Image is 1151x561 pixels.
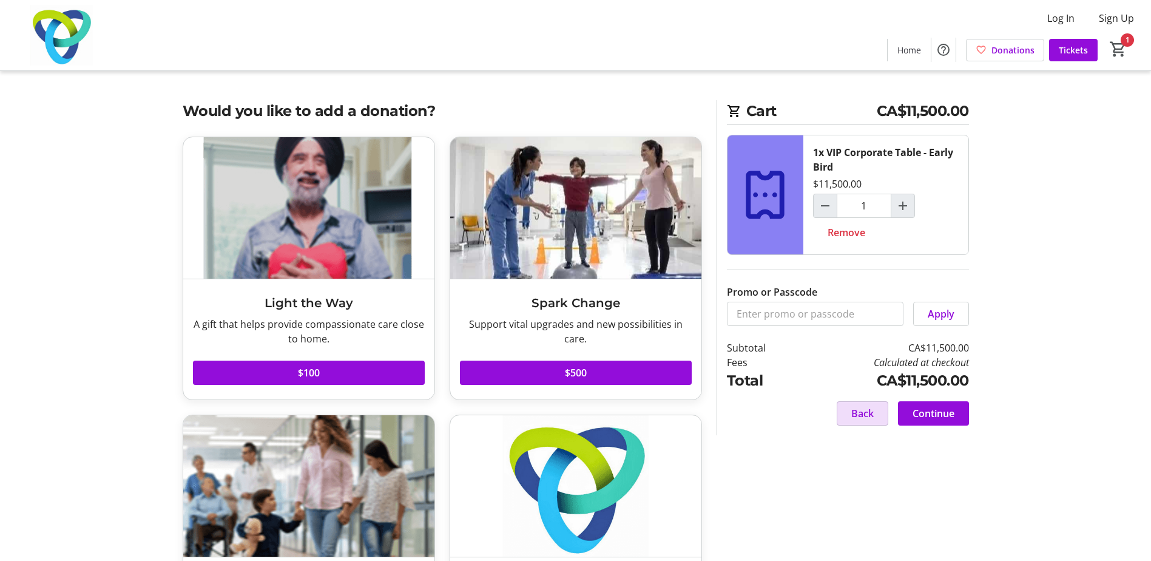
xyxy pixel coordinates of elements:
[797,341,968,355] td: CA$11,500.00
[727,100,969,125] h2: Cart
[727,302,903,326] input: Enter promo or passcode
[1038,8,1084,28] button: Log In
[813,177,862,191] div: $11,500.00
[450,137,701,279] img: Spark Change
[797,355,968,370] td: Calculated at checkout
[460,361,692,385] button: $500
[991,44,1035,56] span: Donations
[888,39,931,61] a: Home
[183,137,434,279] img: Light the Way
[814,194,837,217] button: Decrement by one
[931,38,956,62] button: Help
[727,370,797,392] td: Total
[460,294,692,312] h3: Spark Change
[7,5,115,66] img: Trillium Health Partners Foundation's Logo
[183,415,434,557] img: Shine Brighter, Together
[727,355,797,370] td: Fees
[813,220,880,245] button: Remove
[851,406,874,421] span: Back
[928,307,954,321] span: Apply
[1049,39,1098,61] a: Tickets
[877,100,969,122] span: CA$11,500.00
[183,100,702,122] h2: Would you like to add a donation?
[460,317,692,346] div: Support vital upgrades and new possibilities in care.
[727,285,817,299] label: Promo or Passcode
[813,145,959,174] div: 1x VIP Corporate Table - Early Bird
[913,302,969,326] button: Apply
[913,406,954,421] span: Continue
[828,225,865,240] span: Remove
[193,294,425,312] h3: Light the Way
[450,415,701,557] img: Custom Amount
[1047,11,1075,25] span: Log In
[797,370,968,392] td: CA$11,500.00
[898,401,969,426] button: Continue
[1059,44,1088,56] span: Tickets
[891,194,914,217] button: Increment by one
[193,361,425,385] button: $100
[1099,11,1134,25] span: Sign Up
[837,194,891,218] input: VIP Corporate Table - Early Bird Quantity
[1089,8,1144,28] button: Sign Up
[193,317,425,346] div: A gift that helps provide compassionate care close to home.
[1107,38,1129,60] button: Cart
[565,365,587,380] span: $500
[298,365,320,380] span: $100
[966,39,1044,61] a: Donations
[727,341,797,355] td: Subtotal
[837,401,888,426] button: Back
[897,44,921,56] span: Home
